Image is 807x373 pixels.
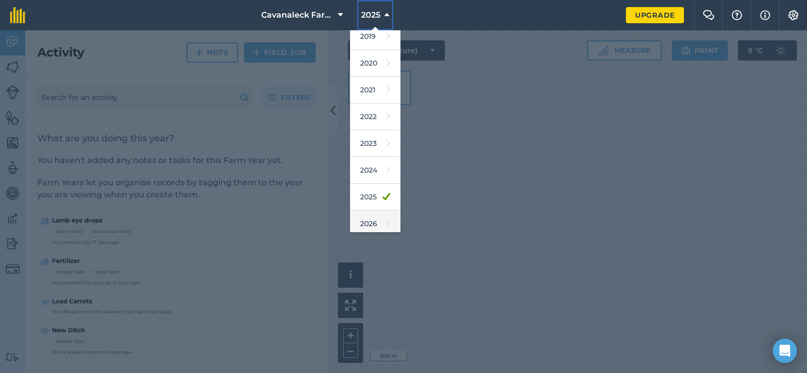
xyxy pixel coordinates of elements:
img: Two speech bubbles overlapping with the left bubble in the forefront [703,10,715,20]
a: 2021 [350,77,400,103]
img: A question mark icon [731,10,743,20]
img: svg+xml;base64,PHN2ZyB4bWxucz0iaHR0cDovL3d3dy53My5vcmcvMjAwMC9zdmciIHdpZHRoPSIxNyIgaGVpZ2h0PSIxNy... [760,9,770,21]
a: 2026 [350,210,400,237]
a: 2024 [350,157,400,184]
span: 2025 [361,9,380,21]
a: 2022 [350,103,400,130]
a: 2019 [350,23,400,50]
a: 2020 [350,50,400,77]
a: 2023 [350,130,400,157]
a: Upgrade [626,7,684,23]
img: fieldmargin Logo [10,7,25,23]
span: Cavanaleck Farms Ltd [261,9,334,21]
a: 2025 [350,184,400,210]
div: Open Intercom Messenger [773,339,797,363]
img: A cog icon [787,10,799,20]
